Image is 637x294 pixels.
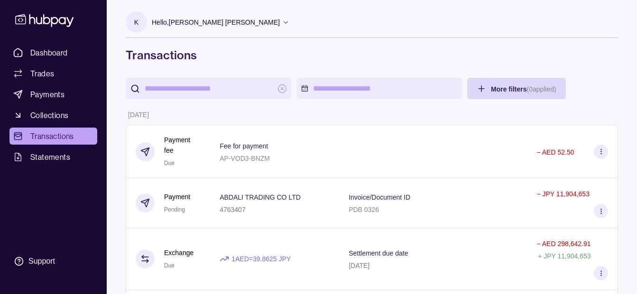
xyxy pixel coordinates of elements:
[9,148,97,165] a: Statements
[220,206,246,213] p: 4763407
[164,206,185,213] span: Pending
[30,130,74,142] span: Transactions
[536,148,574,156] p: − AED 52.50
[30,68,54,79] span: Trades
[349,262,369,269] p: [DATE]
[164,135,201,156] p: Payment fee
[164,262,175,269] span: Due
[538,252,591,260] p: + JPY 11,904,653
[30,110,68,121] span: Collections
[231,254,291,264] p: 1 AED = 39.8625 JPY
[349,206,379,213] p: PDB 0326
[9,44,97,61] a: Dashboard
[9,86,97,103] a: Payments
[536,240,591,248] p: − AED 298,642.91
[491,85,556,93] span: More filters
[145,78,273,99] input: search
[30,151,70,163] span: Statements
[164,192,190,202] p: Payment
[28,256,55,266] div: Support
[164,160,175,166] span: Due
[349,193,410,201] p: Invoice/Document ID
[164,248,194,258] p: Exchange
[128,111,149,119] p: [DATE]
[349,249,408,257] p: Settlement due date
[9,128,97,145] a: Transactions
[9,251,97,271] a: Support
[9,107,97,124] a: Collections
[526,85,556,93] p: ( 0 applied)
[220,155,270,162] p: AP-VOD3-BNZM
[220,142,268,150] p: Fee for payment
[536,190,589,198] p: − JPY 11,904,653
[30,47,68,58] span: Dashboard
[152,17,280,28] p: Hello, [PERSON_NAME] [PERSON_NAME]
[134,17,138,28] p: K
[30,89,65,100] span: Payments
[467,78,566,99] button: More filters(0applied)
[9,65,97,82] a: Trades
[126,47,618,63] h1: Transactions
[220,193,301,201] p: ABDALI TRADING CO LTD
